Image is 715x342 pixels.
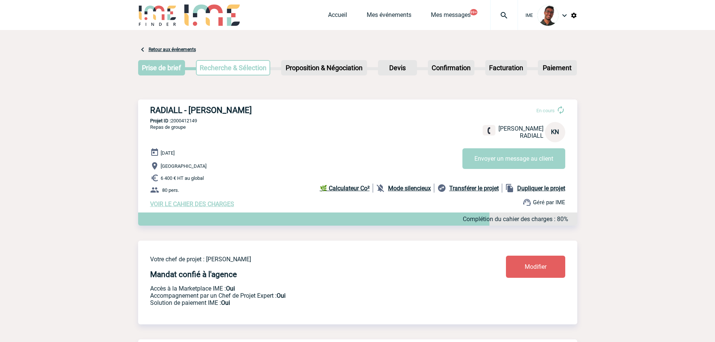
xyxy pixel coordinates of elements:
[486,61,526,75] p: Facturation
[505,184,514,193] img: file_copy-black-24dp.png
[150,285,462,292] p: Accès à la Marketplace IME :
[282,61,366,75] p: Proposition & Négociation
[379,61,416,75] p: Devis
[525,13,533,18] span: IME
[431,11,471,22] a: Mes messages
[462,148,565,169] button: Envoyer un message au client
[221,299,230,306] b: Oui
[150,299,462,306] p: Conformité aux process achat client, Prise en charge de la facturation, Mutualisation de plusieur...
[138,5,177,26] img: IME-Finder
[150,124,186,130] span: Repas de groupe
[525,263,546,270] span: Modifier
[429,61,474,75] p: Confirmation
[537,5,558,26] img: 124970-0.jpg
[367,11,411,22] a: Mes événements
[197,61,269,75] p: Recherche & Sélection
[539,61,576,75] p: Paiement
[522,198,531,207] img: support.png
[150,200,234,208] a: VOIR LE CAHIER DES CHARGES
[150,292,462,299] p: Prestation payante
[328,11,347,22] a: Accueil
[162,187,179,193] span: 80 pers.
[161,163,206,169] span: [GEOGRAPHIC_DATA]
[551,128,559,136] span: KN
[161,175,204,181] span: 6 400 € HT au global
[150,118,171,124] b: Projet ID :
[486,127,492,134] img: fixe.png
[498,125,543,132] span: [PERSON_NAME]
[388,185,431,192] b: Mode silencieux
[533,199,565,206] span: Géré par IME
[277,292,286,299] b: Oui
[517,185,565,192] b: Dupliquer le projet
[449,185,499,192] b: Transférer le projet
[150,105,375,115] h3: RADIALL - [PERSON_NAME]
[320,185,370,192] b: 🌿 Calculateur Co²
[138,118,577,124] p: 2000412149
[470,9,477,15] button: 99+
[161,150,175,156] span: [DATE]
[139,61,185,75] p: Prise de brief
[150,256,462,263] p: Votre chef de projet : [PERSON_NAME]
[150,270,237,279] h4: Mandat confié à l'agence
[536,108,555,113] span: En cours
[226,285,235,292] b: Oui
[320,184,373,193] a: 🌿 Calculateur Co²
[520,132,543,139] span: RADIALL
[149,47,196,52] a: Retour aux événements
